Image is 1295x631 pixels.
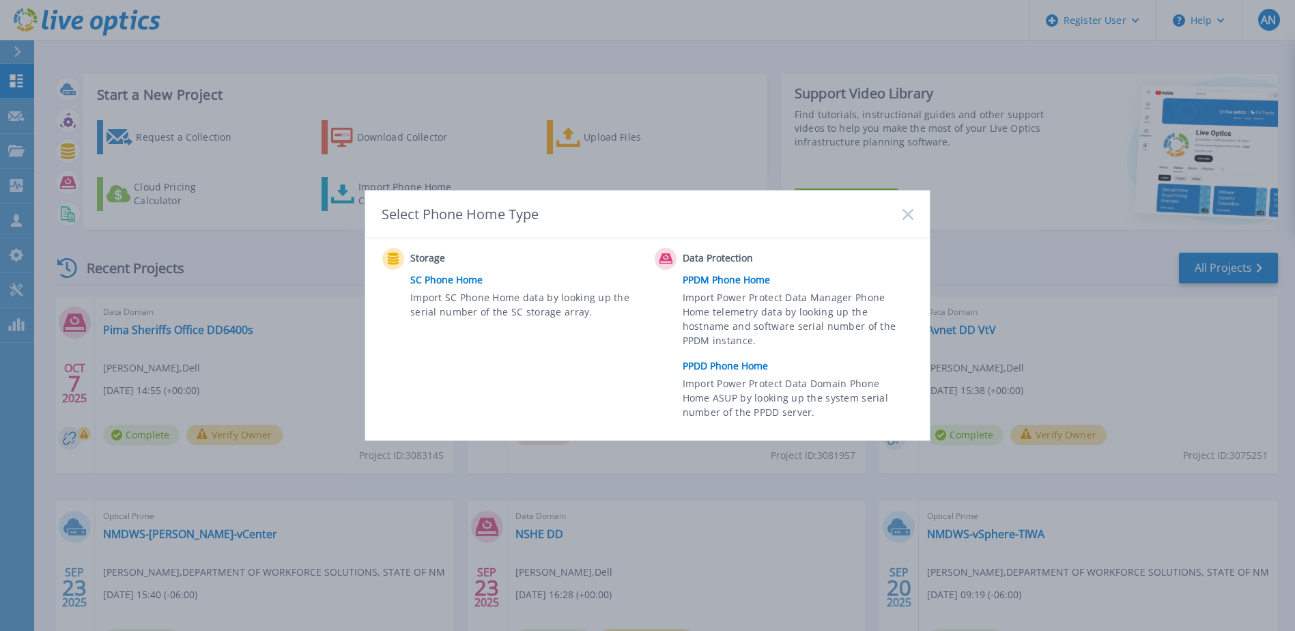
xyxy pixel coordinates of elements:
div: Select Phone Home Type [382,205,540,223]
span: Import Power Protect Data Domain Phone Home ASUP by looking up the system serial number of the PP... [683,376,910,423]
a: SC Phone Home [410,270,648,290]
a: PPDM Phone Home [683,270,920,290]
span: Storage [410,251,546,267]
span: Import SC Phone Home data by looking up the serial number of the SC storage array. [410,290,638,322]
a: PPDD Phone Home [683,356,920,376]
span: Data Protection [683,251,819,267]
span: Import Power Protect Data Manager Phone Home telemetry data by looking up the hostname and softwa... [683,290,910,353]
